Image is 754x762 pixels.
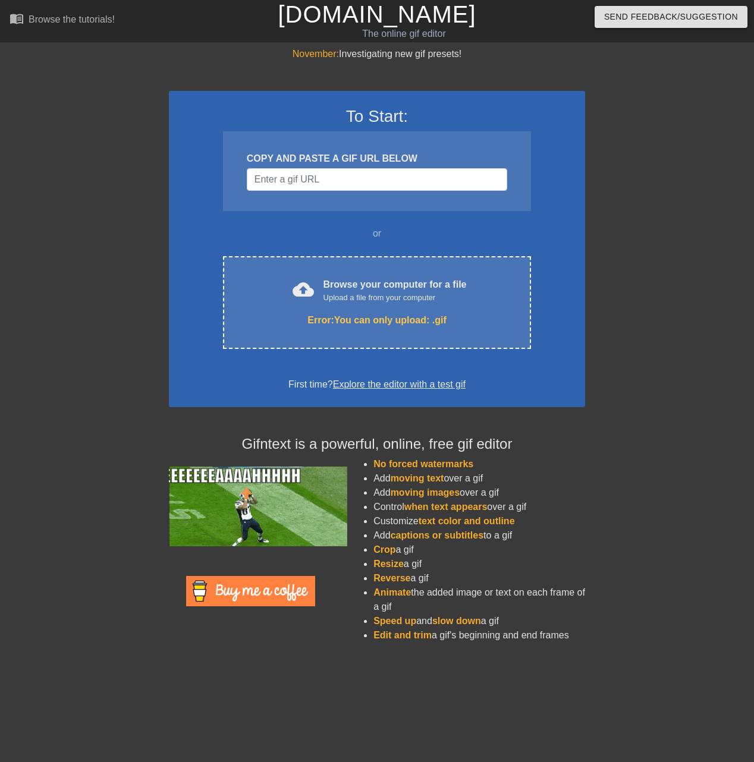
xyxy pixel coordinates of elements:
span: November: [293,49,339,59]
span: menu_book [10,11,24,26]
span: Resize [373,559,404,569]
li: a gif's beginning and end frames [373,628,585,643]
div: or [200,226,554,241]
li: a gif [373,543,585,557]
span: slow down [432,616,481,626]
button: Send Feedback/Suggestion [595,6,747,28]
span: Send Feedback/Suggestion [604,10,738,24]
img: football_small.gif [169,467,347,546]
span: moving images [391,487,460,497]
h4: Gifntext is a powerful, online, free gif editor [169,436,585,453]
div: Browse the tutorials! [29,14,115,24]
div: Investigating new gif presets! [169,47,585,61]
li: Add over a gif [373,486,585,500]
span: captions or subtitles [391,530,483,540]
li: and a gif [373,614,585,628]
li: Add to a gif [373,528,585,543]
span: when text appears [404,502,488,512]
li: the added image or text on each frame of a gif [373,585,585,614]
li: Control over a gif [373,500,585,514]
a: Browse the tutorials! [10,11,115,30]
div: First time? [184,377,570,392]
li: Customize [373,514,585,528]
a: [DOMAIN_NAME] [278,1,476,27]
div: Upload a file from your computer [323,292,467,304]
div: COPY AND PASTE A GIF URL BELOW [247,152,507,166]
span: moving text [391,473,444,483]
span: Animate [373,587,411,597]
span: Edit and trim [373,630,432,640]
span: Crop [373,544,395,555]
span: Speed up [373,616,416,626]
div: Error: You can only upload: .gif [248,313,506,328]
img: Buy Me A Coffee [186,576,315,606]
li: a gif [373,571,585,585]
li: Add over a gif [373,471,585,486]
span: Reverse [373,573,410,583]
span: text color and outline [419,516,515,526]
div: Browse your computer for a file [323,278,467,304]
li: a gif [373,557,585,571]
span: No forced watermarks [373,459,473,469]
input: Username [247,168,507,191]
a: Explore the editor with a test gif [333,379,466,389]
div: The online gif editor [257,27,551,41]
h3: To Start: [184,106,570,127]
span: cloud_upload [293,279,314,300]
